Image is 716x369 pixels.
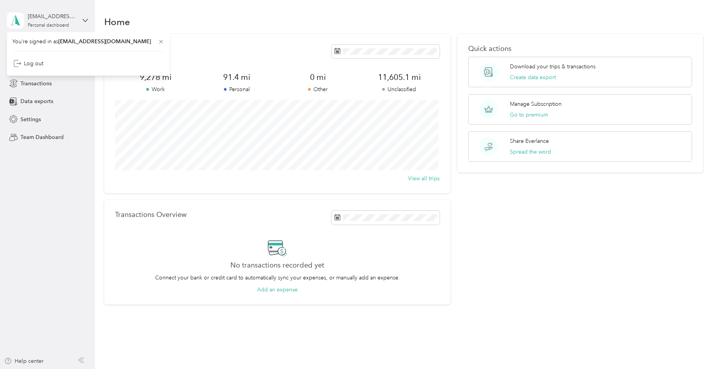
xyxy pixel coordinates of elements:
[20,80,52,88] span: Transactions
[510,148,551,156] button: Spread the word
[359,72,440,83] span: 11,605.1 mi
[673,326,716,369] iframe: Everlance-gr Chat Button Frame
[196,85,277,93] p: Personal
[510,100,562,108] p: Manage Subscription
[12,37,164,46] span: You’re signed in as
[408,174,440,183] button: View all trips
[510,73,556,81] button: Create data export
[230,261,324,269] h2: No transactions recorded yet
[510,137,549,145] p: Share Everlance
[28,23,69,28] div: Personal dashboard
[155,274,400,282] p: Connect your bank or credit card to automatically sync your expenses, or manually add an expense.
[115,211,186,219] p: Transactions Overview
[359,85,440,93] p: Unclassified
[20,97,53,105] span: Data exports
[20,133,64,141] span: Team Dashboard
[468,45,692,53] p: Quick actions
[20,115,41,124] span: Settings
[196,72,277,83] span: 91.4 mi
[4,357,44,365] button: Help center
[257,286,298,294] button: Add an expense
[278,85,359,93] p: Other
[104,18,130,26] h1: Home
[28,12,76,20] div: [EMAIL_ADDRESS][DOMAIN_NAME]
[115,85,196,93] p: Work
[510,63,596,71] p: Download your trips & transactions
[278,72,359,83] span: 0 mi
[510,111,548,119] button: Go to premium
[115,72,196,83] span: 9,278 mi
[58,38,151,45] span: [EMAIL_ADDRESS][DOMAIN_NAME]
[14,59,43,68] div: Log out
